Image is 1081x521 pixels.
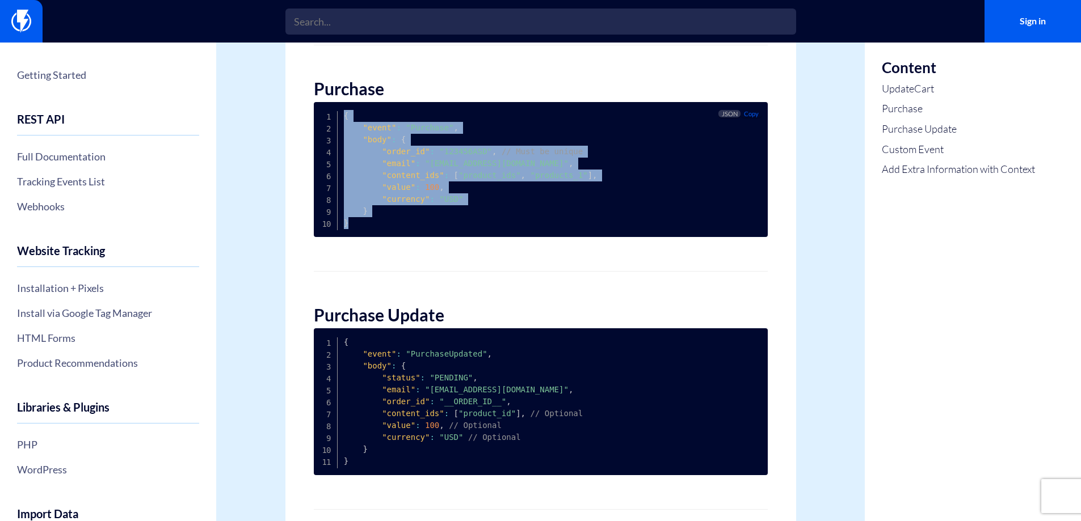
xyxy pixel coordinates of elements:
a: Purchase Update [882,122,1035,137]
span: } [344,456,348,465]
span: : [420,373,425,382]
h4: Website Tracking [17,244,199,267]
span: { [401,361,406,370]
h4: Libraries & Plugins [17,401,199,423]
a: Product Recommendations [17,353,199,372]
span: : [415,385,420,394]
a: Add Extra Information with Context [882,162,1035,177]
span: : [415,159,420,168]
span: "currency" [382,194,430,204]
span: "order_id" [382,147,430,156]
span: : [392,135,396,144]
span: : [415,183,420,192]
span: { [401,135,406,144]
span: , [473,373,477,382]
span: : [430,433,434,442]
span: [ [454,171,459,180]
span: "email" [382,385,415,394]
span: Copy [744,110,759,117]
span: , [521,171,525,180]
span: // Optional [530,409,583,418]
span: , [506,397,511,406]
h4: REST API [17,113,199,135]
span: , [592,171,597,180]
span: { [344,337,348,346]
span: } [363,206,367,215]
a: Custom Event [882,142,1035,157]
span: "status" [382,373,420,382]
span: ] [516,409,520,418]
span: "value" [382,183,415,192]
span: "[EMAIL_ADDRESS][DOMAIN_NAME]" [425,159,569,168]
span: "product_id" [459,409,516,418]
span: } [344,218,348,227]
span: 100 [425,421,439,430]
a: Installation + Pixels [17,278,199,298]
h3: Content [882,60,1035,76]
a: Webhooks [17,197,199,216]
span: // Must be unique [502,147,583,156]
span: { [344,111,348,120]
button: Copy [741,110,762,117]
span: : [396,123,401,132]
h2: Purchase Update [314,306,768,324]
span: } [363,444,367,454]
span: , [454,123,459,132]
span: "value" [382,421,415,430]
span: // Optional [449,421,502,430]
input: Search... [285,9,796,35]
span: , [492,147,497,156]
span: "__ORDER_ID__" [439,397,506,406]
span: : [430,194,434,204]
span: "body" [363,361,392,370]
span: "currency" [382,433,430,442]
span: "event" [363,123,396,132]
span: , [439,421,444,430]
span: "order_id" [382,397,430,406]
span: // Optional [468,433,521,442]
a: Install via Google Tag Manager [17,303,199,323]
span: , [439,183,444,192]
span: : [430,397,434,406]
a: Getting Started [17,65,199,84]
span: ] [588,171,592,180]
span: "USD" [439,194,463,204]
a: Full Documentation [17,147,199,166]
span: "products_1" [530,171,587,180]
span: "123456ASD" [439,147,492,156]
span: : [444,409,449,418]
a: WordPress [17,460,199,479]
span: , [521,409,525,418]
span: "USD" [439,433,463,442]
span: "content_ids" [382,171,444,180]
span: , [569,159,573,168]
span: "[EMAIL_ADDRESS][DOMAIN_NAME]" [425,385,569,394]
a: PHP [17,435,199,454]
a: UpdateCart [882,82,1035,96]
span: : [430,147,434,156]
span: "event" [363,349,396,358]
a: HTML Forms [17,328,199,348]
span: [ [454,409,459,418]
span: 100 [425,183,439,192]
span: "PurchaseUpdated" [406,349,487,358]
a: Purchase [882,101,1035,116]
span: "PENDING" [430,373,473,382]
a: Tracking Events List [17,172,199,191]
span: "content_ids" [382,409,444,418]
h2: Purchase [314,79,768,98]
span: : [444,171,449,180]
span: "product_ids" [459,171,521,180]
span: "Purchase" [406,123,453,132]
span: : [392,361,396,370]
span: "email" [382,159,415,168]
span: : [415,421,420,430]
span: JSON [718,110,741,117]
span: , [487,349,492,358]
span: , [569,385,573,394]
span: : [396,349,401,358]
span: "body" [363,135,392,144]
